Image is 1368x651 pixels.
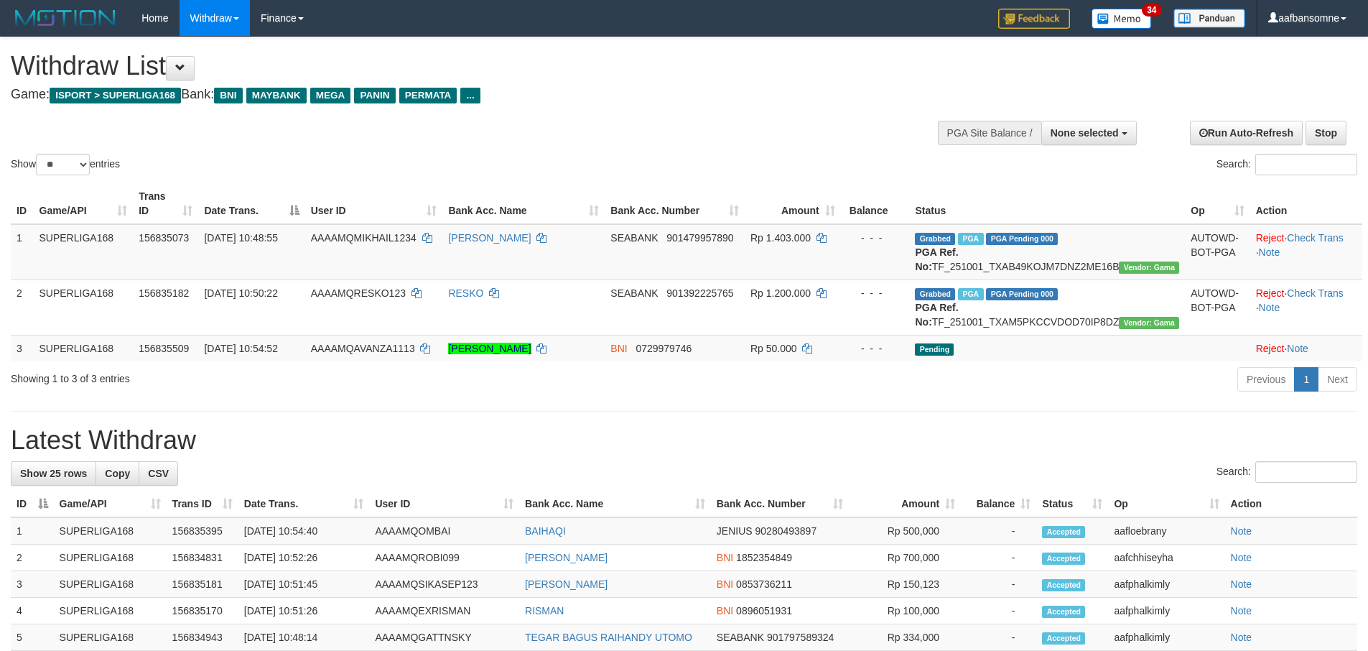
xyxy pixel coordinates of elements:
span: Copy 901479957890 to clipboard [666,232,733,244]
td: [DATE] 10:52:26 [238,545,370,571]
th: ID [11,183,34,224]
label: Show entries [11,154,120,175]
td: AAAAMQOMBAI [369,517,519,545]
th: User ID: activate to sort column ascending [305,183,443,224]
th: Balance [841,183,910,224]
span: Copy 1852354849 to clipboard [736,552,792,563]
td: SUPERLIGA168 [34,224,134,280]
th: Bank Acc. Name: activate to sort column ascending [519,491,711,517]
span: Pending [915,343,954,356]
span: Copy 901392225765 to clipboard [666,287,733,299]
td: [DATE] 10:51:26 [238,598,370,624]
th: Op: activate to sort column ascending [1185,183,1250,224]
td: SUPERLIGA168 [54,517,167,545]
span: [DATE] 10:48:55 [204,232,277,244]
a: Check Trans [1287,232,1344,244]
div: - - - [847,286,904,300]
td: 156834943 [167,624,238,651]
td: · [1250,335,1362,361]
a: [PERSON_NAME] [448,232,531,244]
span: AAAAMQMIKHAIL1234 [311,232,417,244]
td: AAAAMQEXRISMAN [369,598,519,624]
td: [DATE] 10:54:40 [238,517,370,545]
a: Note [1231,525,1252,537]
span: Accepted [1042,579,1085,591]
span: PGA Pending [986,233,1058,245]
th: Balance: activate to sort column ascending [961,491,1036,517]
th: Bank Acc. Number: activate to sort column ascending [711,491,849,517]
span: Rp 50.000 [750,343,797,354]
a: Reject [1256,232,1285,244]
div: - - - [847,341,904,356]
span: JENIUS [717,525,753,537]
td: aafchhiseyha [1108,545,1224,571]
div: PGA Site Balance / [938,121,1041,145]
span: AAAAMQAVANZA1113 [311,343,415,354]
a: Note [1287,343,1308,354]
td: - [961,571,1036,598]
td: 1 [11,224,34,280]
span: BNI [717,605,733,617]
th: Game/API: activate to sort column ascending [34,183,134,224]
a: [PERSON_NAME] [525,552,608,563]
span: Accepted [1042,553,1085,565]
td: 156835181 [167,571,238,598]
a: Note [1231,578,1252,590]
span: ISPORT > SUPERLIGA168 [50,88,181,103]
span: SEABANK [610,287,658,299]
td: - [961,517,1036,545]
span: CSV [148,468,169,479]
a: CSV [139,461,178,486]
span: Rp 1.403.000 [750,232,811,244]
a: Note [1259,302,1280,313]
a: Note [1231,605,1252,617]
span: Copy 90280493897 to clipboard [755,525,817,537]
td: Rp 700,000 [849,545,961,571]
img: Button%20Memo.svg [1092,9,1152,29]
td: SUPERLIGA168 [54,624,167,651]
td: · · [1250,280,1362,335]
td: AUTOWD-BOT-PGA [1185,224,1250,280]
th: Date Trans.: activate to sort column descending [198,183,304,224]
span: SEABANK [717,632,764,643]
span: 34 [1142,4,1161,17]
img: Feedback.jpg [998,9,1070,29]
a: Run Auto-Refresh [1190,121,1303,145]
td: 1 [11,517,54,545]
span: Grabbed [915,233,955,245]
span: Copy [105,468,130,479]
th: Status: activate to sort column ascending [1036,491,1108,517]
td: SUPERLIGA168 [54,571,167,598]
td: 156835395 [167,517,238,545]
a: [PERSON_NAME] [448,343,531,354]
td: SUPERLIGA168 [54,598,167,624]
a: BAIHAQI [525,525,566,537]
span: Grabbed [915,288,955,300]
a: Previous [1237,367,1295,392]
span: SEABANK [610,232,658,244]
a: [PERSON_NAME] [525,578,608,590]
a: Copy [96,461,139,486]
th: Date Trans.: activate to sort column ascending [238,491,370,517]
td: Rp 500,000 [849,517,961,545]
a: RESKO [448,287,483,299]
td: 3 [11,571,54,598]
th: User ID: activate to sort column ascending [369,491,519,517]
b: PGA Ref. No: [915,302,958,328]
td: aafphalkimly [1108,598,1224,624]
span: PGA Pending [986,288,1058,300]
div: Showing 1 to 3 of 3 entries [11,366,559,386]
a: Reject [1256,287,1285,299]
td: AAAAMQSIKASEP123 [369,571,519,598]
span: Rp 1.200.000 [750,287,811,299]
td: SUPERLIGA168 [34,335,134,361]
span: BNI [717,552,733,563]
h1: Latest Withdraw [11,426,1357,455]
span: AAAAMQRESKO123 [311,287,406,299]
span: ... [460,88,480,103]
span: PANIN [354,88,395,103]
th: Amount: activate to sort column ascending [745,183,841,224]
td: Rp 150,123 [849,571,961,598]
th: Trans ID: activate to sort column ascending [133,183,198,224]
select: Showentries [36,154,90,175]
